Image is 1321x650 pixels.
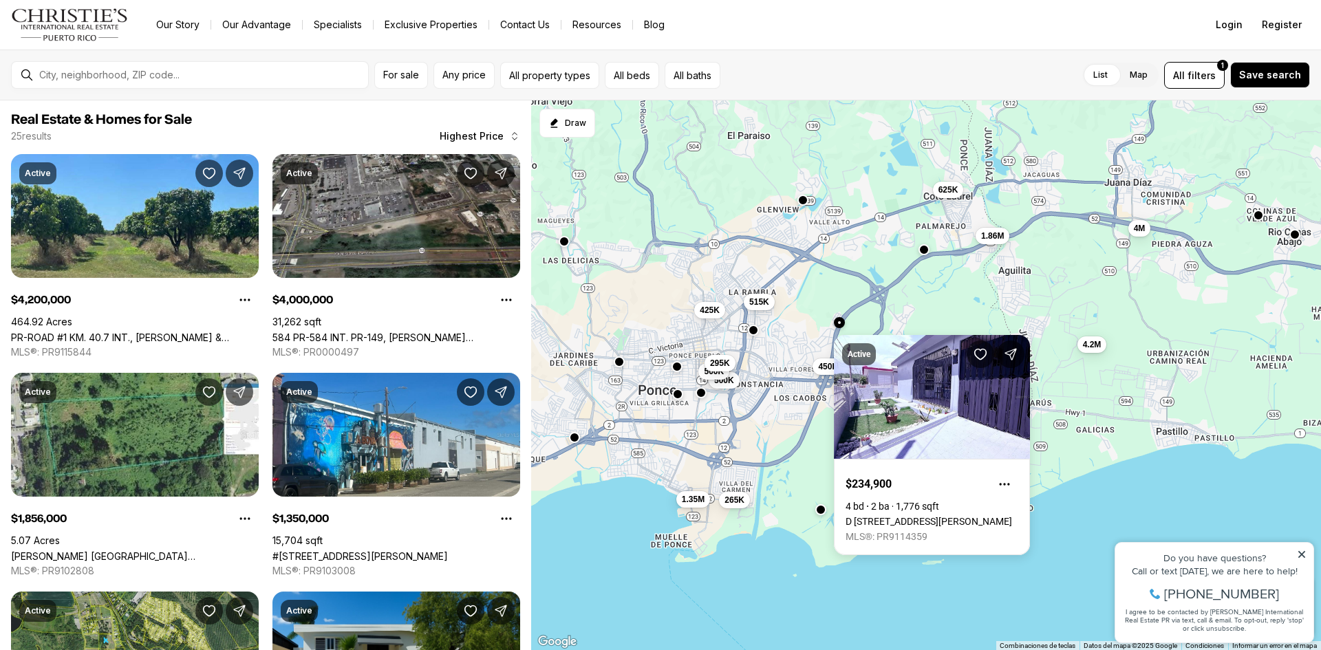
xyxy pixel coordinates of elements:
button: 4M [1128,220,1151,237]
span: Register [1262,19,1302,30]
a: Coto Laurel CALLE EL RINCÓN, PONCE PR, 00780 [11,550,259,562]
span: All [1173,68,1185,83]
span: 515K [749,296,769,307]
a: Our Advantage [211,15,302,34]
button: Login [1207,11,1251,39]
button: Save Property: 3 CLARISA ST #447 [457,597,484,625]
span: 4.2M [1083,339,1102,350]
a: Specialists [303,15,373,34]
button: Share Property [487,160,515,187]
button: Share Property [226,378,253,406]
button: 500K [709,372,740,389]
button: Save Property: Lot AM-8 COTO LAUREL [195,597,223,625]
button: 265K [719,492,750,508]
p: Active [25,168,51,179]
img: logo [11,8,129,41]
span: 4M [1134,223,1146,234]
p: Active [286,168,312,179]
a: Our Story [145,15,211,34]
button: 450K [813,358,844,375]
button: Start drawing [539,109,595,138]
a: D 11 CALLE 5, PONCE PR, 00716 [846,516,1012,527]
button: Save Property: PR-ROAD #1 KM. 40.7 INT., CINTRONA & SABANA WARD [195,160,223,187]
span: 1.35M [682,494,705,505]
button: All baths [665,62,720,89]
button: 1.35M [676,491,710,508]
span: filters [1188,68,1216,83]
span: 500K [704,366,724,377]
span: Highest Price [440,131,504,142]
a: Resources [561,15,632,34]
button: Save Property: #45 Playa de Ponce SALMON ST [457,378,484,406]
button: Property options [991,470,1018,498]
button: Share Property [226,160,253,187]
button: Save search [1230,62,1310,88]
span: Login [1216,19,1243,30]
button: Contact Us [489,15,561,34]
span: Any price [442,69,486,80]
button: Share Property [487,378,515,406]
span: 425K [700,305,720,316]
a: Exclusive Properties [374,15,488,34]
label: Map [1119,63,1159,87]
button: 500K [698,363,729,380]
button: 295K [705,355,735,371]
span: 265K [724,495,744,506]
button: 4.2M [1077,336,1107,353]
p: Active [25,387,51,398]
div: Do you have questions? [14,31,199,41]
span: Real Estate & Homes for Sale [11,113,192,127]
button: Property options [231,505,259,532]
button: 425K [694,302,725,318]
button: All beds [605,62,659,89]
p: Active [286,605,312,616]
button: Register [1254,11,1310,39]
button: Property options [493,286,520,314]
button: Highest Price [431,122,528,150]
a: 584 PR-584 INT. PR-149, JUANA DIAZ PR, 00795 [272,332,520,343]
p: 25 results [11,131,52,142]
span: Save search [1239,69,1301,80]
div: Call or text [DATE], we are here to help! [14,44,199,54]
span: 450K [818,361,838,372]
button: Any price [433,62,495,89]
button: Share Property [226,597,253,625]
button: 515K [744,294,775,310]
span: 1 [1221,60,1224,71]
button: All property types [500,62,599,89]
span: 295K [710,358,730,369]
span: I agree to be contacted by [PERSON_NAME] International Real Estate PR via text, call & email. To ... [17,85,196,111]
a: Blog [633,15,676,34]
button: Share Property [487,597,515,625]
button: Save Property: 584 PR-584 INT. PR-149 [457,160,484,187]
span: 625K [938,184,958,195]
span: For sale [383,69,419,80]
button: Save Property: D 11 CALLE 5 [967,340,994,368]
button: Property options [231,286,259,314]
button: Save Property: Coto Laurel CALLE EL RINCÓN [195,378,223,406]
button: 625K [933,182,964,198]
a: PR-ROAD #1 KM. 40.7 INT., CINTRONA & SABANA WARD, JUANA DIAZ PR, 00795 [11,332,259,343]
span: 500K [714,375,734,386]
span: Datos del mapa ©2025 Google [1084,642,1177,649]
button: Allfilters1 [1164,62,1225,89]
p: Active [286,387,312,398]
button: 1.86M [976,228,1009,244]
button: Property options [493,505,520,532]
button: For sale [374,62,428,89]
p: Active [848,349,870,360]
span: 1.86M [981,230,1004,241]
span: [PHONE_NUMBER] [56,65,171,78]
a: #45 Playa de Ponce SALMON ST, PONCE PR, 00716 [272,550,448,562]
button: Share Property [997,340,1024,368]
p: Active [25,605,51,616]
label: List [1082,63,1119,87]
